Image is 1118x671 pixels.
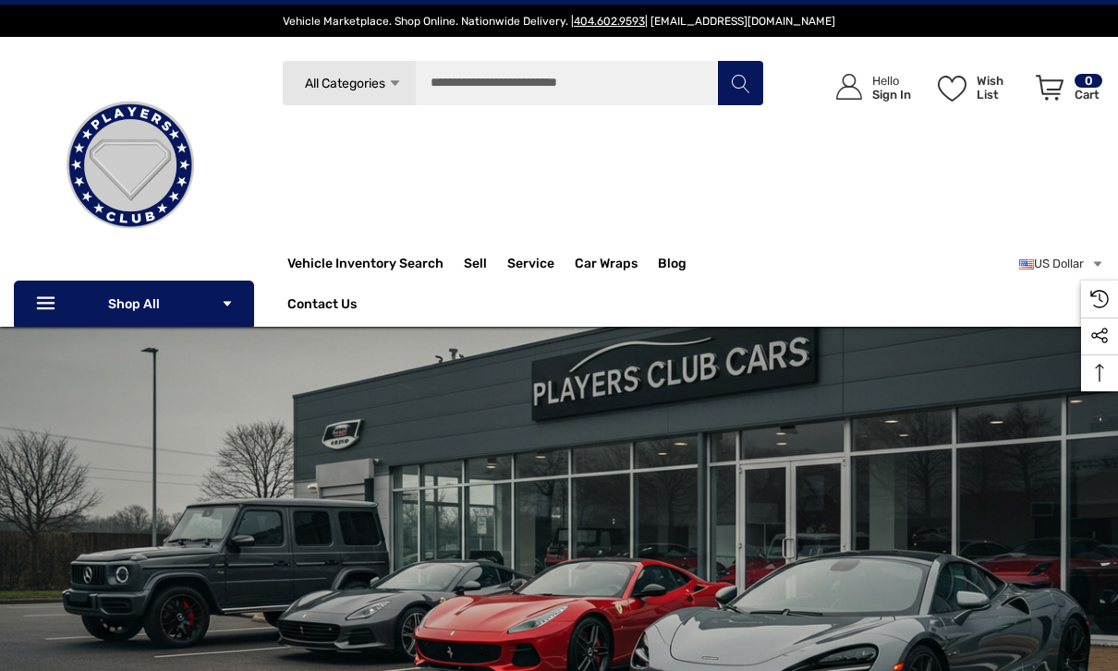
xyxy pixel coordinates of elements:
[1075,88,1102,102] p: Cart
[1027,55,1104,127] a: Cart with 0 items
[38,73,223,258] img: Players Club | Cars For Sale
[287,296,357,317] a: Contact Us
[575,256,638,276] span: Car Wraps
[34,294,62,315] svg: Icon Line
[872,88,911,102] p: Sign In
[815,55,920,119] a: Sign in
[287,256,444,276] a: Vehicle Inventory Search
[836,74,862,100] svg: Icon User Account
[574,15,645,28] a: 404.602.9593
[977,74,1026,102] p: Wish List
[283,15,835,28] span: Vehicle Marketplace. Shop Online. Nationwide Delivery. | | [EMAIL_ADDRESS][DOMAIN_NAME]
[464,256,487,276] span: Sell
[1090,327,1109,345] svg: Social Media
[717,60,763,106] button: Search
[1019,246,1104,282] a: USD
[304,76,384,91] span: All Categories
[575,246,658,282] a: Car Wraps
[507,256,554,276] a: Service
[1075,74,1102,88] p: 0
[14,281,254,327] p: Shop All
[930,55,1027,119] a: Wish List Wish List
[872,74,911,88] p: Hello
[1036,75,1063,101] svg: Review Your Cart
[938,76,966,102] svg: Wish List
[1081,364,1118,382] svg: Top
[1090,290,1109,308] svg: Recently Viewed
[658,256,687,276] a: Blog
[464,246,507,282] a: Sell
[282,60,416,106] a: All Categories Icon Arrow Down Icon Arrow Up
[221,297,234,310] svg: Icon Arrow Down
[388,77,402,90] svg: Icon Arrow Down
